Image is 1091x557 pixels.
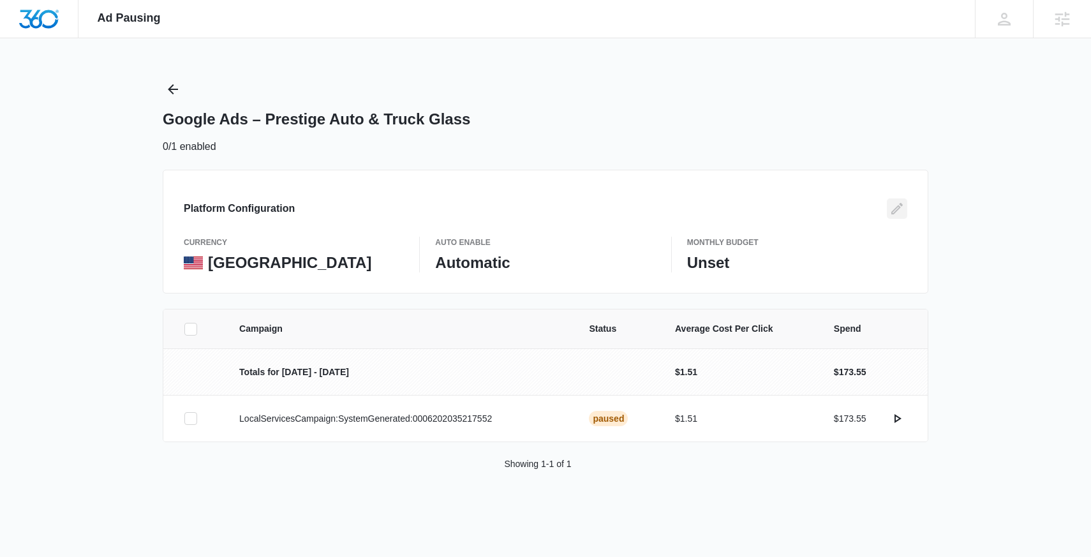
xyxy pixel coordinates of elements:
p: Automatic [435,253,655,272]
p: Monthly Budget [687,237,907,248]
p: Showing 1-1 of 1 [504,457,571,471]
span: Ad Pausing [98,11,161,25]
span: Campaign [239,322,558,336]
div: Paused [589,411,628,426]
p: Totals for [DATE] - [DATE] [239,366,558,379]
span: Status [589,322,644,336]
p: LocalServicesCampaign:SystemGenerated:0006202035217552 [239,412,558,426]
p: currency [184,237,404,248]
p: Unset [687,253,907,272]
button: actions.activate [887,408,907,429]
h3: Platform Configuration [184,201,295,216]
h1: Google Ads – Prestige Auto & Truck Glass [163,110,470,129]
span: Spend [834,322,907,336]
button: Edit [887,198,907,219]
p: $173.55 [834,366,866,379]
p: Auto Enable [435,237,655,248]
p: $1.51 [675,366,803,379]
p: $1.51 [675,412,803,426]
p: [GEOGRAPHIC_DATA] [208,253,371,272]
span: Average Cost Per Click [675,322,803,336]
p: $173.55 [834,412,866,426]
p: 0/1 enabled [163,139,216,154]
img: United States [184,256,203,269]
button: Back [163,79,183,100]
